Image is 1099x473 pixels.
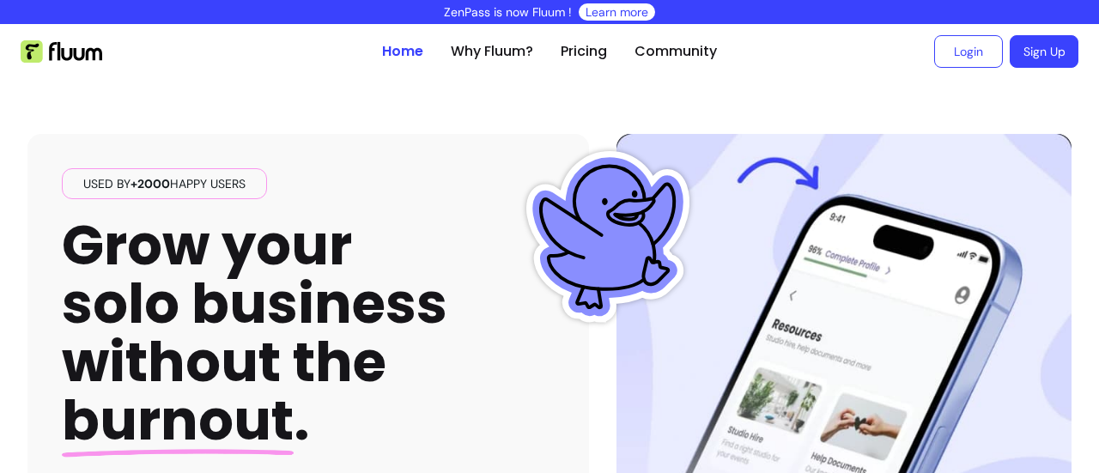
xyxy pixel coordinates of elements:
a: Why Fluum? [451,41,533,62]
a: Community [635,41,717,62]
h1: Grow your solo business without the . [62,216,447,451]
span: +2000 [131,176,170,191]
a: Home [382,41,423,62]
a: Pricing [561,41,607,62]
span: Used by happy users [76,175,252,192]
span: burnout [62,382,294,458]
a: Learn more [586,3,648,21]
img: Fluum Logo [21,40,102,63]
a: Sign Up [1010,35,1078,68]
img: Fluum Duck sticker [522,151,694,323]
a: Login [934,35,1003,68]
p: ZenPass is now Fluum ! [444,3,572,21]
